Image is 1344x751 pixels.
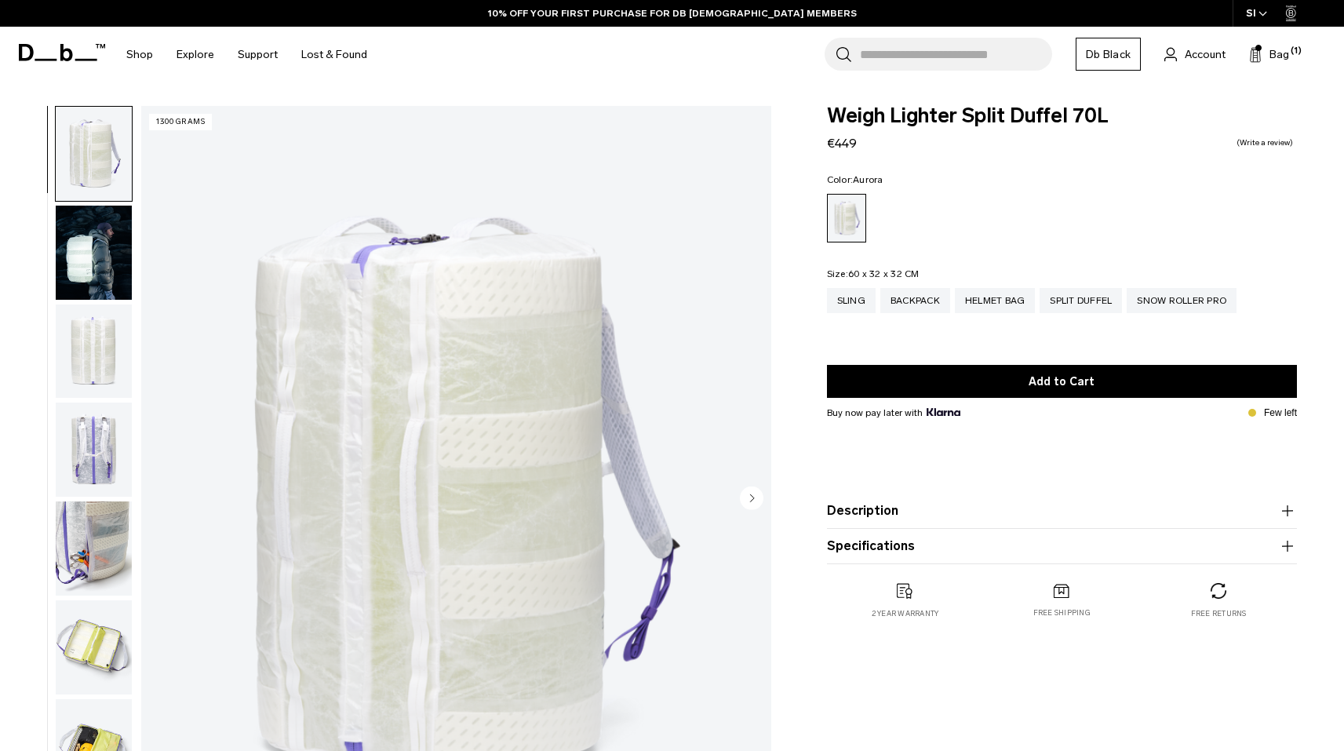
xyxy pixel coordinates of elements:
[115,27,379,82] nav: Main Navigation
[827,175,883,184] legend: Color:
[827,406,960,420] span: Buy now pay later with
[56,600,132,694] img: Weigh_Lighter_Split_Duffel_70L_5.png
[1269,46,1289,63] span: Bag
[56,501,132,596] img: Weigh_Lighter_Split_Duffel_70L_4.png
[1191,608,1247,619] p: Free returns
[56,107,132,201] img: Weigh_Lighter_Split_Duffel_70L_1.png
[827,106,1297,126] span: Weigh Lighter Split Duffel 70L
[149,114,212,130] p: 1300 grams
[872,608,939,619] p: 2 year warranty
[827,501,1297,520] button: Description
[55,402,133,498] button: Weigh_Lighter_Split_Duffel_70L_3.png
[827,269,920,279] legend: Size:
[1237,139,1293,147] a: Write a review
[488,6,857,20] a: 10% OFF YOUR FIRST PURCHASE FOR DB [DEMOGRAPHIC_DATA] MEMBERS
[56,304,132,399] img: Weigh_Lighter_Split_Duffel_70L_2.png
[238,27,278,82] a: Support
[927,408,960,416] img: {"height" => 20, "alt" => "Klarna"}
[56,206,132,300] img: Weigh_Lighter_Duffel_70L_Lifestyle.png
[177,27,214,82] a: Explore
[55,501,133,596] button: Weigh_Lighter_Split_Duffel_70L_4.png
[1040,288,1122,313] a: Split Duffel
[126,27,153,82] a: Shop
[853,174,883,185] span: Aurora
[1185,46,1226,63] span: Account
[1291,45,1302,58] span: (1)
[827,136,857,151] span: €449
[848,268,920,279] span: 60 x 32 x 32 CM
[1264,406,1297,420] p: Few left
[827,194,866,242] a: Aurora
[1249,45,1289,64] button: Bag (1)
[740,486,763,512] button: Next slide
[827,365,1297,398] button: Add to Cart
[55,205,133,301] button: Weigh_Lighter_Duffel_70L_Lifestyle.png
[827,537,1297,556] button: Specifications
[880,288,950,313] a: Backpack
[1127,288,1237,313] a: Snow Roller Pro
[1164,45,1226,64] a: Account
[1076,38,1141,71] a: Db Black
[301,27,367,82] a: Lost & Found
[955,288,1036,313] a: Helmet Bag
[55,600,133,695] button: Weigh_Lighter_Split_Duffel_70L_5.png
[55,106,133,202] button: Weigh_Lighter_Split_Duffel_70L_1.png
[827,288,876,313] a: Sling
[1033,607,1091,618] p: Free shipping
[56,403,132,497] img: Weigh_Lighter_Split_Duffel_70L_3.png
[55,304,133,399] button: Weigh_Lighter_Split_Duffel_70L_2.png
